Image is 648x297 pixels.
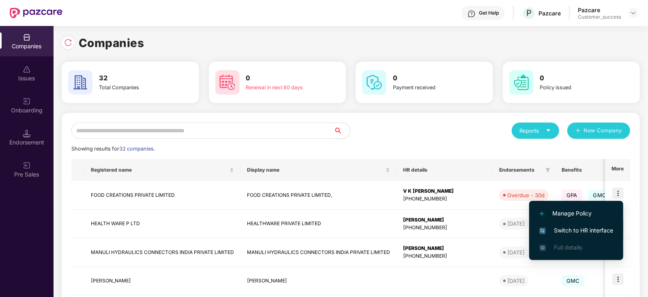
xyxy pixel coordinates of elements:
[630,10,637,16] img: svg+xml;base64,PHN2ZyBpZD0iRHJvcGRvd24tMzJ4MzIiIHhtbG5zPSJodHRwOi8vd3d3LnczLm9yZy8yMDAwL3N2ZyIgd2...
[23,129,31,138] img: svg+xml;base64,PHN2ZyB3aWR0aD0iMTQuNSIgaGVpZ2h0PSIxNC41IiB2aWV3Qm94PSIwIDAgMTYgMTYiIGZpbGw9Im5vbm...
[546,128,551,133] span: caret-down
[562,275,585,286] span: GMC
[393,84,463,92] div: Payment received
[507,220,525,228] div: [DATE]
[499,167,542,173] span: Endorsements
[333,123,350,139] button: search
[68,70,92,95] img: svg+xml;base64,PHN2ZyB4bWxucz0iaHR0cDovL3d3dy53My5vcmcvMjAwMC9zdmciIHdpZHRoPSI2MCIgaGVpZ2h0PSI2MC...
[540,84,610,92] div: Policy issued
[10,8,62,18] img: New Pazcare Logo
[539,226,613,235] span: Switch to HR interface
[397,159,493,181] th: HR details
[479,10,499,16] div: Get Help
[578,14,621,20] div: Customer_success
[71,146,155,152] span: Showing results for
[362,70,386,95] img: svg+xml;base64,PHN2ZyB4bWxucz0iaHR0cDovL3d3dy53My5vcmcvMjAwMC9zdmciIHdpZHRoPSI2MCIgaGVpZ2h0PSI2MC...
[240,238,397,267] td: MANULI HYDRAULICS CONNECTORS INDIA PRIVATE LIMITED
[403,216,486,224] div: [PERSON_NAME]
[540,73,610,84] h3: 0
[545,168,550,172] span: filter
[91,167,228,173] span: Registered name
[240,267,397,295] td: [PERSON_NAME]
[539,228,546,234] img: svg+xml;base64,PHN2ZyB4bWxucz0iaHR0cDovL3d3dy53My5vcmcvMjAwMC9zdmciIHdpZHRoPSIxNiIgaGVpZ2h0PSIxNi...
[403,245,486,252] div: [PERSON_NAME]
[333,127,350,134] span: search
[215,70,240,95] img: svg+xml;base64,PHN2ZyB4bWxucz0iaHR0cDovL3d3dy53My5vcmcvMjAwMC9zdmciIHdpZHRoPSI2MCIgaGVpZ2h0PSI2MC...
[575,128,581,134] span: plus
[246,73,316,84] h3: 0
[539,245,546,251] img: svg+xml;base64,PHN2ZyB4bWxucz0iaHR0cDovL3d3dy53My5vcmcvMjAwMC9zdmciIHdpZHRoPSIxNi4zNjMiIGhlaWdodD...
[612,187,624,199] img: icon
[99,84,169,92] div: Total Companies
[520,127,551,135] div: Reports
[403,187,486,195] div: V K [PERSON_NAME]
[79,34,144,52] h1: Companies
[23,97,31,105] img: svg+xml;base64,PHN2ZyB3aWR0aD0iMjAiIGhlaWdodD0iMjAiIHZpZXdCb3g9IjAgMCAyMCAyMCIgZmlsbD0ibm9uZSIgeG...
[23,33,31,41] img: svg+xml;base64,PHN2ZyBpZD0iQ29tcGFuaWVzIiB4bWxucz0iaHR0cDovL3d3dy53My5vcmcvMjAwMC9zdmciIHdpZHRoPS...
[526,8,532,18] span: P
[612,273,624,285] img: icon
[240,181,397,210] td: FOOD CREATIONS PRIVATE LIMITED,
[23,65,31,73] img: svg+xml;base64,PHN2ZyBpZD0iSXNzdWVzX2Rpc2FibGVkIiB4bWxucz0iaHR0cDovL3d3dy53My5vcmcvMjAwMC9zdmciIH...
[588,189,612,201] span: GMC
[605,159,630,181] th: More
[246,84,316,92] div: Renewal in next 60 days
[403,224,486,232] div: [PHONE_NUMBER]
[578,6,621,14] div: Pazcare
[539,211,544,216] img: svg+xml;base64,PHN2ZyB4bWxucz0iaHR0cDovL3d3dy53My5vcmcvMjAwMC9zdmciIHdpZHRoPSIxMi4yMDEiIGhlaWdodD...
[84,210,240,239] td: HEALTH WARE P LTD
[567,123,630,139] button: plusNew Company
[509,70,534,95] img: svg+xml;base64,PHN2ZyB4bWxucz0iaHR0cDovL3d3dy53My5vcmcvMjAwMC9zdmciIHdpZHRoPSI2MCIgaGVpZ2h0PSI2MC...
[119,146,155,152] span: 32 companies.
[99,73,169,84] h3: 32
[539,209,613,218] span: Manage Policy
[403,195,486,203] div: [PHONE_NUMBER]
[544,165,552,175] span: filter
[240,159,397,181] th: Display name
[468,10,476,18] img: svg+xml;base64,PHN2ZyBpZD0iSGVscC0zMngzMiIgeG1sbnM9Imh0dHA6Ly93d3cudzMub3JnLzIwMDAvc3ZnIiB3aWR0aD...
[584,127,622,135] span: New Company
[240,210,397,239] td: HEALTHWARE PRIVATE LIMITED
[393,73,463,84] h3: 0
[84,159,240,181] th: Registered name
[403,252,486,260] div: [PHONE_NUMBER]
[84,181,240,210] td: FOOD CREATIONS PRIVATE LIMITED
[247,167,384,173] span: Display name
[507,248,525,256] div: [DATE]
[23,161,31,170] img: svg+xml;base64,PHN2ZyB3aWR0aD0iMjAiIGhlaWdodD0iMjAiIHZpZXdCb3g9IjAgMCAyMCAyMCIgZmlsbD0ibm9uZSIgeG...
[539,9,561,17] div: Pazcare
[507,277,525,285] div: [DATE]
[562,189,582,201] span: GPA
[84,238,240,267] td: MANULI HYDRAULICS CONNECTORS INDIA PRIVATE LIMITED
[507,191,545,199] div: Overdue - 30d
[84,267,240,295] td: [PERSON_NAME]
[64,39,72,47] img: svg+xml;base64,PHN2ZyBpZD0iUmVsb2FkLTMyeDMyIiB4bWxucz0iaHR0cDovL3d3dy53My5vcmcvMjAwMC9zdmciIHdpZH...
[554,244,582,251] span: Full details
